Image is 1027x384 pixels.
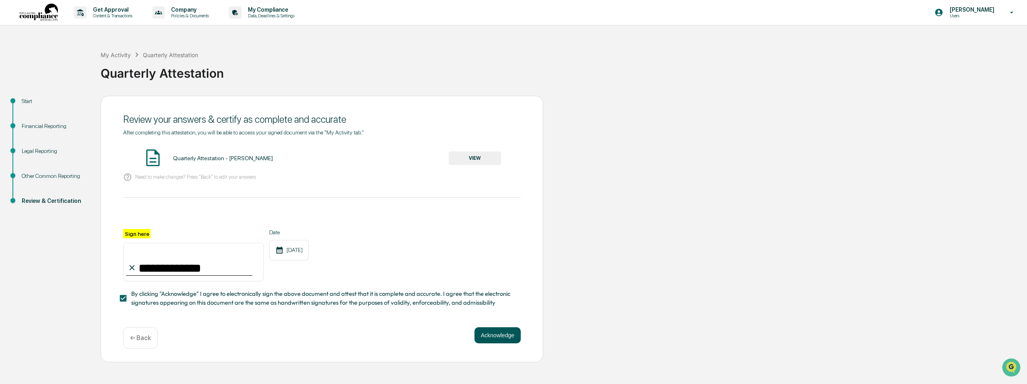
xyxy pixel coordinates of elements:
p: [PERSON_NAME] [943,6,998,13]
div: Other Common Reporting [22,172,88,180]
p: Policies & Documents [165,13,213,19]
span: Pylon [80,136,97,142]
p: Need to make changes? Press "Back" to edit your answers [135,174,256,180]
p: My Compliance [241,6,299,13]
img: Document Icon [143,148,163,168]
div: Legal Reporting [22,147,88,155]
span: Preclearance [16,101,52,109]
div: [DATE] [269,240,309,260]
span: By clicking "Acknowledge" I agree to electronically sign the above document and attest that it is... [131,289,514,308]
p: Content & Transactions [87,13,136,19]
p: Data, Deadlines & Settings [241,13,299,19]
p: Users [943,13,998,19]
div: We're offline, we'll be back soon [27,70,105,76]
span: Attestations [66,101,100,109]
a: 🔎Data Lookup [5,114,54,128]
p: Get Approval [87,6,136,13]
div: Start [22,97,88,105]
img: 1746055101610-c473b297-6a78-478c-a979-82029cc54cd1 [8,62,23,76]
label: Date [269,229,309,235]
a: 🖐️Preclearance [5,98,55,113]
div: Quarterly Attestation [101,60,1023,81]
img: logo [19,4,58,22]
span: After completing this attestation, you will be able to access your signed document via the "My Ac... [123,129,364,136]
button: Start new chat [137,64,146,74]
div: 🔎 [8,118,14,124]
div: 🗄️ [58,102,65,109]
a: Powered byPylon [57,136,97,142]
a: 🗄️Attestations [55,98,103,113]
button: Acknowledge [474,327,521,343]
p: ← Back [130,334,151,342]
p: Company [165,6,213,13]
div: Start new chat [27,62,132,70]
iframe: Open customer support [1001,357,1023,379]
div: 🖐️ [8,102,14,109]
div: My Activity [101,52,131,58]
span: Data Lookup [16,117,51,125]
div: Quarterly Attestation [143,52,198,58]
label: Sign here [123,229,151,238]
div: Review & Certification [22,197,88,205]
p: How can we help? [8,17,146,30]
button: VIEW [449,151,501,165]
div: Quarterly Attestation - [PERSON_NAME] [173,155,273,161]
div: Review your answers & certify as complete and accurate [123,114,521,125]
div: Financial Reporting [22,122,88,130]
